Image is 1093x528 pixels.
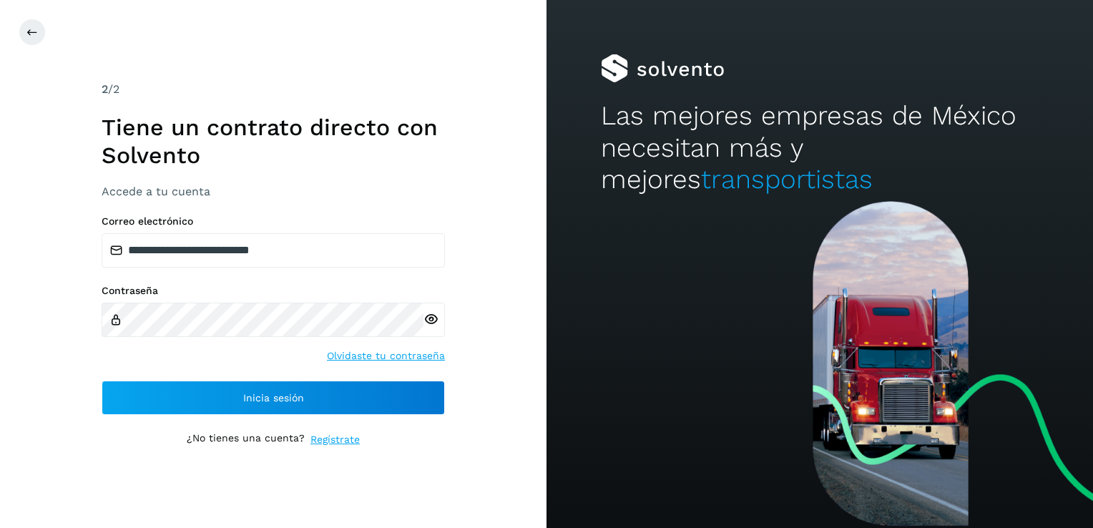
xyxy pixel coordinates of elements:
h1: Tiene un contrato directo con Solvento [102,114,445,169]
span: 2 [102,82,108,96]
h3: Accede a tu cuenta [102,185,445,198]
span: Inicia sesión [243,393,304,403]
a: Regístrate [310,432,360,447]
div: /2 [102,81,445,98]
p: ¿No tienes una cuenta? [187,432,305,447]
button: Inicia sesión [102,381,445,415]
label: Correo electrónico [102,215,445,228]
h2: Las mejores empresas de México necesitan más y mejores [601,100,1038,195]
label: Contraseña [102,285,445,297]
span: transportistas [701,164,873,195]
a: Olvidaste tu contraseña [327,348,445,363]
